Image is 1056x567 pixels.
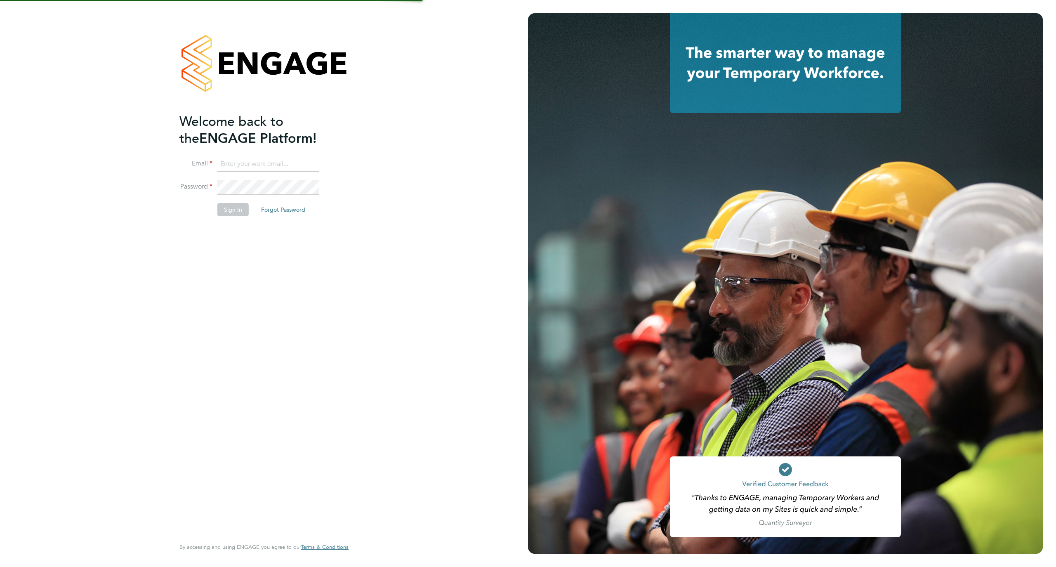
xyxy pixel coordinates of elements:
span: By accessing and using ENGAGE you agree to our [179,543,349,550]
label: Password [179,182,212,191]
button: Forgot Password [255,203,312,216]
button: Sign In [217,203,249,216]
label: Email [179,159,212,168]
a: Terms & Conditions [301,544,349,550]
input: Enter your work email... [217,157,319,172]
h2: ENGAGE Platform! [179,113,340,147]
span: Welcome back to the [179,113,283,146]
span: Terms & Conditions [301,543,349,550]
